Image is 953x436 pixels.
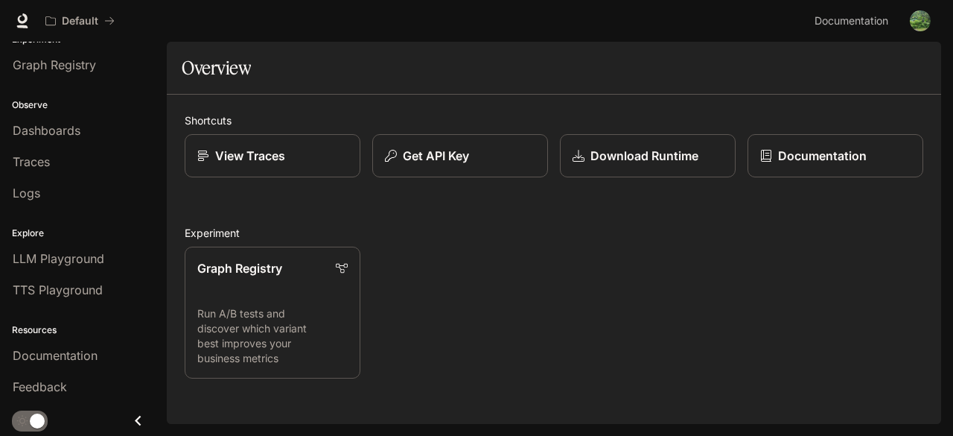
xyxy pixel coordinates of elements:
h2: Experiment [185,225,923,241]
p: Documentation [778,147,867,165]
a: View Traces [185,134,360,177]
p: Graph Registry [197,259,282,277]
h1: Overview [182,53,251,83]
a: Documentation [809,6,899,36]
p: Default [62,15,98,28]
p: Run A/B tests and discover which variant best improves your business metrics [197,306,348,366]
p: View Traces [215,147,285,165]
button: Get API Key [372,134,548,177]
a: Documentation [748,134,923,177]
p: Get API Key [403,147,469,165]
a: Download Runtime [560,134,736,177]
h2: Shortcuts [185,113,923,128]
span: Documentation [815,12,888,31]
button: User avatar [905,6,935,36]
img: User avatar [910,10,931,31]
p: Download Runtime [590,147,698,165]
a: Graph RegistryRun A/B tests and discover which variant best improves your business metrics [185,247,360,379]
button: All workspaces [39,6,121,36]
